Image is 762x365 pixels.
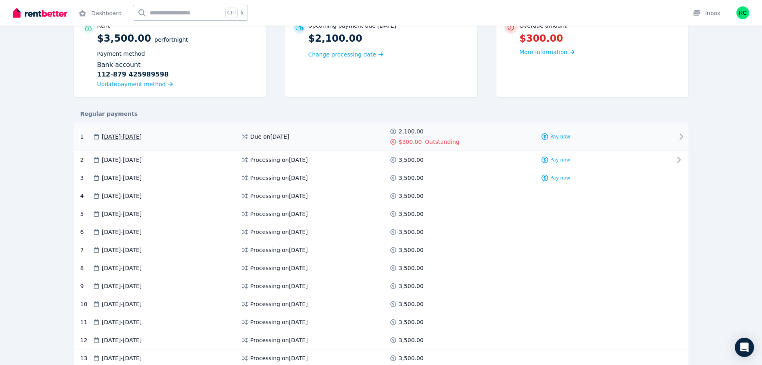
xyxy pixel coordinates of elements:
span: [DATE] - [DATE] [102,264,142,272]
img: RentBetter [13,7,67,19]
span: 3,500.00 [399,264,424,272]
img: Rachel Carey [736,6,749,19]
span: 3,500.00 [399,174,424,182]
span: 3,500.00 [399,210,424,218]
span: 3,500.00 [399,192,424,200]
span: Change processing date [308,50,376,58]
div: 8 [80,264,92,272]
span: [DATE] - [DATE] [102,174,142,182]
div: 5 [80,210,92,218]
span: Outstanding [425,138,460,146]
span: 3,500.00 [399,282,424,290]
div: 11 [80,318,92,326]
p: $300.00 [520,32,680,45]
span: k [241,10,244,16]
span: 3,500.00 [399,354,424,362]
span: per Fortnight [154,36,188,43]
span: Processing on [DATE] [250,318,308,326]
b: 112-879 425989598 [97,70,169,79]
p: $2,100.00 [308,32,469,45]
span: Processing on [DATE] [250,264,308,272]
span: 3,500.00 [399,228,424,236]
div: 2 [80,156,92,164]
div: 6 [80,228,92,236]
span: Processing on [DATE] [250,174,308,182]
span: [DATE] - [DATE] [102,228,142,236]
span: 3,500.00 [399,300,424,308]
div: Open Intercom Messenger [735,338,754,357]
span: [DATE] - [DATE] [102,133,142,141]
span: Processing on [DATE] [250,354,308,362]
div: Bank account [97,60,258,79]
div: 10 [80,300,92,308]
span: Processing on [DATE] [250,336,308,344]
div: 4 [80,192,92,200]
span: [DATE] - [DATE] [102,354,142,362]
div: Inbox [692,9,720,17]
span: Processing on [DATE] [250,228,308,236]
span: Processing on [DATE] [250,156,308,164]
span: Pay now [550,157,570,163]
div: 13 [80,354,92,362]
span: 3,500.00 [399,336,424,344]
span: Pay now [550,133,570,140]
span: [DATE] - [DATE] [102,336,142,344]
p: $3,500.00 [97,32,258,89]
div: 9 [80,282,92,290]
div: 12 [80,336,92,344]
div: 7 [80,246,92,254]
span: [DATE] - [DATE] [102,246,142,254]
span: 3,500.00 [399,318,424,326]
span: [DATE] - [DATE] [102,156,142,164]
p: Payment method [97,50,258,58]
a: Change processing date [308,50,384,58]
span: Processing on [DATE] [250,300,308,308]
p: Overdue amount [520,22,567,30]
span: Processing on [DATE] [250,282,308,290]
span: Update payment method [97,81,166,87]
div: 1 [80,127,92,146]
span: Due on [DATE] [250,133,290,141]
span: $300.00 [399,138,422,146]
span: [DATE] - [DATE] [102,318,142,326]
span: [DATE] - [DATE] [102,192,142,200]
span: Ctrl [225,8,238,18]
p: Rent [97,22,110,30]
span: Processing on [DATE] [250,246,308,254]
span: More information [520,49,568,55]
span: Pay now [550,175,570,181]
p: Upcoming payment due [DATE] [308,22,396,30]
span: 3,500.00 [399,156,424,164]
span: [DATE] - [DATE] [102,282,142,290]
span: Processing on [DATE] [250,192,308,200]
span: [DATE] - [DATE] [102,210,142,218]
div: Regular payments [74,110,688,118]
span: [DATE] - [DATE] [102,300,142,308]
span: 2,100.00 [399,127,424,135]
span: Processing on [DATE] [250,210,308,218]
div: 3 [80,174,92,182]
span: 3,500.00 [399,246,424,254]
